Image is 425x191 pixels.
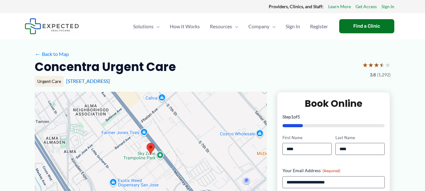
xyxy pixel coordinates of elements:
span: 1 [291,114,293,119]
h2: Book Online [282,97,385,110]
a: Register [305,15,333,37]
span: Company [248,15,269,37]
span: 3.8 [370,71,376,79]
span: Menu Toggle [269,15,276,37]
span: (Required) [323,168,340,173]
img: Expected Healthcare Logo - side, dark font, small [25,18,79,34]
span: Menu Toggle [232,15,238,37]
span: Resources [210,15,232,37]
a: [STREET_ADDRESS] [66,78,110,84]
a: ←Back to Map [35,49,69,59]
nav: Primary Site Navigation [128,15,333,37]
span: Solutions [133,15,153,37]
span: ★ [362,59,368,71]
a: SolutionsMenu Toggle [128,15,165,37]
span: ★ [368,59,374,71]
span: ★ [379,59,385,71]
label: First Name [282,135,332,141]
span: Register [310,15,328,37]
a: CompanyMenu Toggle [243,15,281,37]
a: Learn More [328,3,351,11]
a: Find a Clinic [339,19,394,33]
span: 5 [298,114,300,119]
a: How It Works [165,15,205,37]
a: Sign In [381,3,394,11]
a: ResourcesMenu Toggle [205,15,243,37]
label: Your Email Address [282,167,385,174]
span: ← [35,51,41,57]
span: Sign In [286,15,300,37]
span: ★ [374,59,379,71]
label: Last Name [335,135,385,141]
span: ★ [385,59,391,71]
span: (1,292) [377,71,391,79]
h2: Concentra Urgent Care [35,59,176,74]
span: How It Works [170,15,200,37]
strong: Providers, Clinics, and Staff: [269,4,324,9]
span: Menu Toggle [153,15,160,37]
p: Step of [282,115,385,119]
a: Sign In [281,15,305,37]
a: Get Access [355,3,377,11]
div: Urgent Care [35,76,64,87]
